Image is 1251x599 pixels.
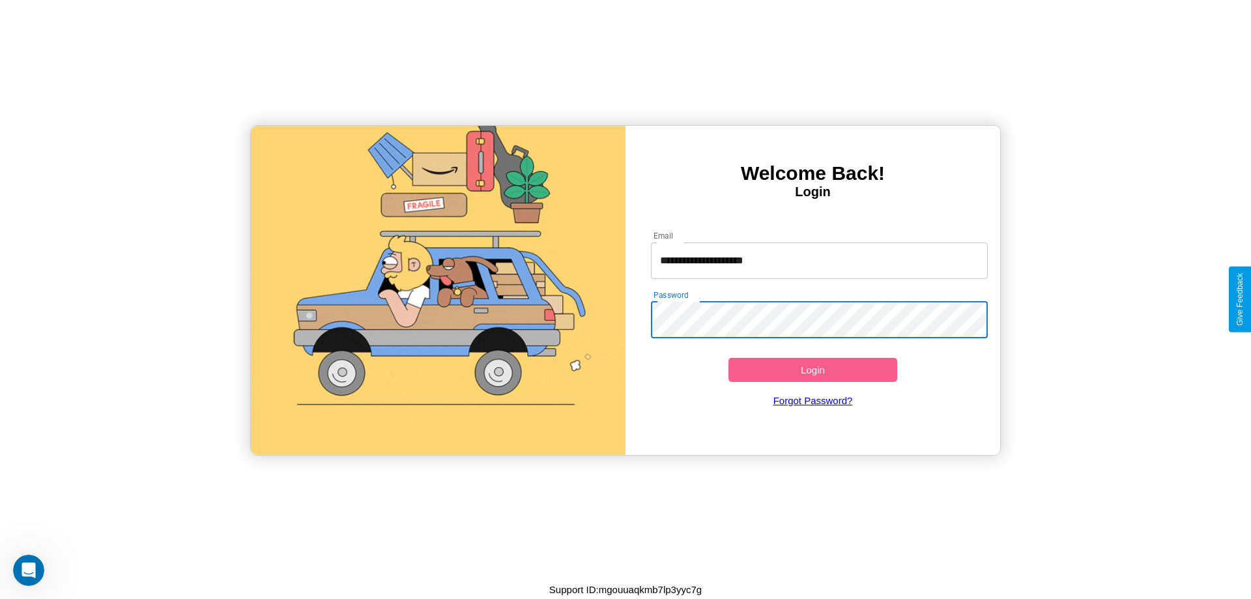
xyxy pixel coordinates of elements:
h3: Welcome Back! [625,162,1000,184]
button: Login [728,358,897,382]
div: Give Feedback [1235,273,1244,326]
label: Email [654,230,674,241]
label: Password [654,289,688,300]
a: Forgot Password? [644,382,982,419]
p: Support ID: mgouuaqkmb7lp3yyc7g [549,581,702,598]
iframe: Intercom live chat [13,555,44,586]
img: gif [251,126,625,455]
h4: Login [625,184,1000,199]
